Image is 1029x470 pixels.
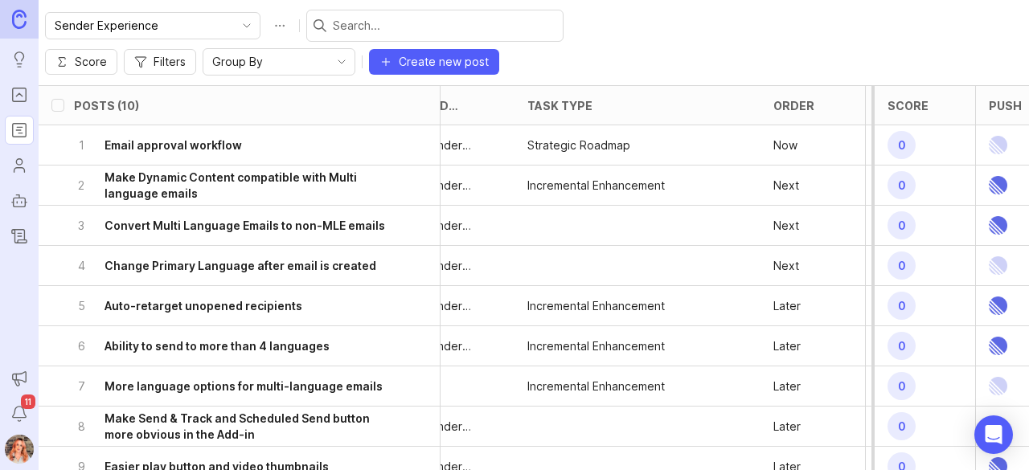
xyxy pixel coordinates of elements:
[888,131,916,159] span: 0
[5,399,34,428] button: Notifications
[12,10,27,28] img: Canny Home
[527,298,665,314] p: Incremental Enhancement
[21,394,35,409] span: 11
[773,100,814,112] div: Order
[989,100,1022,112] div: Push
[974,415,1013,454] div: Open Intercom Messenger
[399,54,489,70] span: Create new post
[74,286,395,325] button: 5Auto-retarget unopened recipients
[888,211,916,239] span: 0
[105,411,395,443] h6: Make Send & Track and Scheduled Send button more obvious in the Add-in
[989,326,1007,366] img: Linear Logo
[527,100,592,112] div: Task Type
[74,137,88,153] p: 1
[527,178,665,194] p: Incremental Enhancement
[74,366,395,406] button: 7More language options for multi-language emails
[888,100,929,112] div: Score
[773,419,801,435] p: Later
[773,218,799,234] div: Next
[212,53,263,71] span: Group By
[234,19,260,32] svg: toggle icon
[124,49,196,75] button: Filters
[74,178,88,194] p: 2
[369,49,499,75] button: Create new post
[105,258,376,274] h6: Change Primary Language after email is created
[74,100,139,112] div: Posts (10)
[773,137,797,153] div: Now
[5,116,34,145] a: Roadmaps
[74,298,88,314] p: 5
[105,218,385,234] h6: Convert Multi Language Emails to non-MLE emails
[74,338,88,354] p: 6
[45,12,260,39] div: toggle menu
[527,338,665,354] p: Incremental Enhancement
[888,332,916,360] span: 0
[423,137,502,153] p: Sender Experience
[989,246,1007,285] img: Linear Logo
[5,80,34,109] a: Portal
[105,338,330,354] h6: Ability to send to more than 4 languages
[423,419,502,435] p: Sender Experience
[773,378,801,394] p: Later
[74,419,88,435] p: 8
[74,258,88,274] p: 4
[154,54,186,70] span: Filters
[5,151,34,180] a: Users
[329,55,355,68] svg: toggle icon
[888,372,916,400] span: 0
[989,286,1007,325] img: Linear Logo
[45,49,117,75] button: Score
[55,17,232,35] input: Sender Experience
[5,364,34,393] button: Announcements
[5,435,34,464] button: Bronwen W
[333,17,556,35] input: Search...
[74,407,395,446] button: 8Make Send & Track and Scheduled Send button more obvious in the Add-in
[888,251,916,280] span: 0
[527,378,665,394] p: Incremental Enhancement
[989,166,1007,205] img: Linear Logo
[74,206,395,245] button: 3Convert Multi Language Emails to non-MLE emails
[423,218,502,234] p: Sender Experience
[423,100,495,112] div: Pod Ownership
[105,137,242,153] h6: Email approval workflow
[74,246,395,285] button: 4Change Primary Language after email is created
[423,258,502,274] p: Sender Experience
[989,206,1007,245] img: Linear Logo
[74,218,88,234] p: 3
[105,378,383,394] h6: More language options for multi-language emails
[989,407,1007,446] img: Linear Logo
[423,338,502,354] p: Sender Experience
[267,13,293,39] button: Roadmap options
[888,292,916,320] span: 0
[5,45,34,74] a: Ideas
[423,178,502,194] p: Sender Experience
[203,48,355,76] div: toggle menu
[527,137,630,153] p: Strategic Roadmap
[888,412,916,440] span: 0
[74,125,395,165] button: 1Email approval workflow
[773,338,801,354] p: Later
[74,326,395,366] button: 6Ability to send to more than 4 languages
[773,178,799,194] p: Next
[5,222,34,251] a: Changelog
[773,258,799,274] p: Next
[989,125,1007,165] img: Linear Logo
[888,171,916,199] span: 0
[423,298,502,314] p: Sender Experience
